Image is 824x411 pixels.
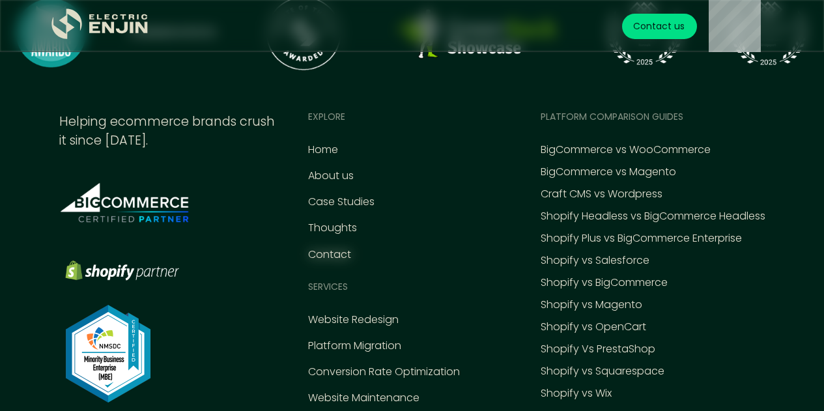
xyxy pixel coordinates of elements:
[541,110,683,124] div: Platform comparison Guides
[541,231,742,246] a: Shopify Plus vs BigCommerce Enterprise
[541,363,664,379] a: Shopify vs Squarespace
[308,312,399,328] a: Website Redesign
[541,142,711,158] a: BigCommerce vs WooCommerce
[308,364,460,380] a: Conversion Rate Optimization
[541,208,765,224] a: Shopify Headless vs BigCommerce Headless
[541,386,612,401] a: Shopify vs Wix
[308,220,357,236] a: Thoughts
[633,20,685,33] div: Contact us
[51,8,149,44] a: home
[308,168,354,184] a: About us
[541,164,676,180] a: BigCommerce vs Magento
[308,142,338,158] a: Home
[308,280,348,294] div: Services
[308,247,351,262] a: Contact
[541,341,655,357] a: Shopify Vs PrestaShop
[541,275,668,291] a: Shopify vs BigCommerce
[308,390,419,406] a: Website Maintenance
[541,319,646,335] a: Shopify vs OpenCart
[59,113,277,150] div: Helping ecommerce brands crush it since [DATE].
[308,338,401,354] a: Platform Migration
[541,253,649,268] a: Shopify vs Salesforce
[308,110,345,124] div: EXPLORE
[308,194,375,210] a: Case Studies
[541,297,642,313] a: Shopify vs Magento
[541,186,662,202] a: Craft CMS vs Wordpress
[622,14,697,39] a: Contact us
